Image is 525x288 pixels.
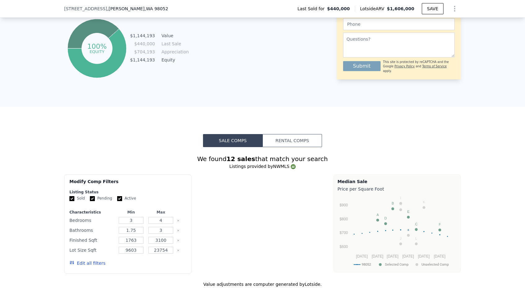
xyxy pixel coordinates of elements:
button: Show Options [448,2,461,15]
text: [DATE] [402,254,414,259]
div: Modify Comp Filters [69,178,186,190]
text: $600 [340,245,348,249]
tspan: equity [90,49,104,54]
button: Sale Comps [203,134,262,147]
div: Finished Sqft [69,236,115,245]
div: Characteristics [69,210,115,215]
td: Appreciation [160,48,188,55]
text: K [423,200,425,204]
span: , WA 98052 [145,6,168,11]
div: Value adjustments are computer generated by Lotside . [64,281,461,287]
text: A [377,213,379,217]
div: Min [117,210,145,215]
div: Max [147,210,174,215]
td: $1,144,193 [130,56,155,63]
td: $704,193 [130,48,155,55]
div: Listings provided by NWMLS [64,163,461,169]
label: Sold [69,196,85,201]
text: C [415,222,417,226]
button: SAVE [422,3,443,14]
td: $440,000 [130,40,155,47]
text: $700 [340,231,348,235]
input: Phone [343,18,455,30]
span: Lotside ARV [360,6,387,12]
text: $800 [340,217,348,221]
div: Bathrooms [69,226,115,235]
text: [DATE] [372,254,383,259]
button: Clear [177,239,179,242]
div: Lot Size Sqft [69,246,115,254]
div: Bedrooms [69,216,115,225]
td: Equity [160,56,188,63]
text: G [407,228,410,232]
text: J [400,236,402,240]
td: $1,144,193 [130,32,155,39]
text: Unselected Comp [421,263,449,267]
strong: 12 sales [227,155,255,163]
text: B [392,201,394,205]
text: I [400,196,401,200]
text: [DATE] [418,254,430,259]
tspan: 100% [87,43,107,50]
text: [DATE] [356,254,368,259]
button: Rental Comps [262,134,322,147]
text: H [399,202,402,206]
div: Median Sale [337,178,457,185]
text: [DATE] [387,254,399,259]
div: This site is protected by reCAPTCHA and the Google and apply. [383,60,455,73]
td: Last Sale [160,40,188,47]
span: $1,606,000 [387,6,414,11]
text: $900 [340,203,348,207]
input: Active [117,196,122,201]
div: Price per Square Foot [337,185,457,193]
span: [STREET_ADDRESS] [64,6,107,12]
button: Clear [177,219,179,222]
td: Value [160,32,188,39]
text: E [407,210,409,214]
button: Clear [177,249,179,252]
img: NWMLS Logo [291,164,296,169]
text: F [439,223,441,226]
label: Active [117,196,136,201]
a: Terms of Service [422,65,447,68]
button: Clear [177,229,179,232]
div: We found that match your search [64,155,461,163]
button: Edit all filters [69,260,105,266]
input: Pending [90,196,95,201]
label: Pending [90,196,112,201]
span: Last Sold for [298,6,327,12]
text: L [415,236,417,240]
text: D [384,216,387,220]
a: Privacy Policy [395,65,415,68]
text: [DATE] [434,254,446,259]
div: Listing Status [69,190,186,195]
input: Sold [69,196,74,201]
button: Submit [343,61,381,71]
span: , [PERSON_NAME] [107,6,168,12]
svg: A chart. [337,193,457,271]
text: 98052 [362,263,371,267]
span: $440,000 [327,6,350,12]
text: Selected Comp [385,263,408,267]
